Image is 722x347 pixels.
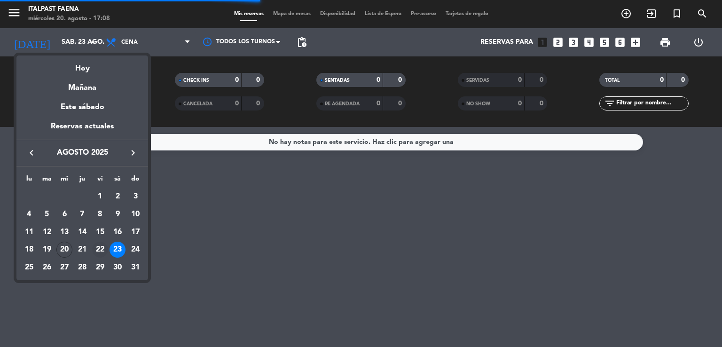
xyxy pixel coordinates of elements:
[110,224,126,240] div: 16
[127,260,143,276] div: 31
[91,241,109,259] td: 22 de agosto de 2025
[74,242,90,258] div: 21
[20,173,38,188] th: lunes
[74,224,90,240] div: 14
[91,188,109,205] td: 1 de agosto de 2025
[92,260,108,276] div: 29
[55,223,73,241] td: 13 de agosto de 2025
[38,173,56,188] th: martes
[56,260,72,276] div: 27
[91,223,109,241] td: 15 de agosto de 2025
[91,173,109,188] th: viernes
[21,206,37,222] div: 4
[38,223,56,241] td: 12 de agosto de 2025
[16,55,148,75] div: Hoy
[127,147,139,158] i: keyboard_arrow_right
[109,223,127,241] td: 16 de agosto de 2025
[92,224,108,240] div: 15
[110,189,126,205] div: 2
[110,260,126,276] div: 30
[56,242,72,258] div: 20
[91,259,109,276] td: 29 de agosto de 2025
[126,205,144,223] td: 10 de agosto de 2025
[110,206,126,222] div: 9
[21,260,37,276] div: 25
[55,259,73,276] td: 27 de agosto de 2025
[91,205,109,223] td: 8 de agosto de 2025
[21,242,37,258] div: 18
[38,205,56,223] td: 5 de agosto de 2025
[39,242,55,258] div: 19
[126,259,144,276] td: 31 de agosto de 2025
[20,188,91,205] td: AGO.
[73,223,91,241] td: 14 de agosto de 2025
[55,173,73,188] th: miércoles
[38,259,56,276] td: 26 de agosto de 2025
[55,241,73,259] td: 20 de agosto de 2025
[126,173,144,188] th: domingo
[127,189,143,205] div: 3
[73,241,91,259] td: 21 de agosto de 2025
[73,205,91,223] td: 7 de agosto de 2025
[16,75,148,94] div: Mañana
[92,189,108,205] div: 1
[20,259,38,276] td: 25 de agosto de 2025
[109,205,127,223] td: 9 de agosto de 2025
[56,206,72,222] div: 6
[20,205,38,223] td: 4 de agosto de 2025
[73,259,91,276] td: 28 de agosto de 2025
[74,260,90,276] div: 28
[109,173,127,188] th: sábado
[39,224,55,240] div: 12
[127,242,143,258] div: 24
[125,147,141,159] button: keyboard_arrow_right
[26,147,37,158] i: keyboard_arrow_left
[39,260,55,276] div: 26
[16,120,148,140] div: Reservas actuales
[21,224,37,240] div: 11
[127,224,143,240] div: 17
[55,205,73,223] td: 6 de agosto de 2025
[20,223,38,241] td: 11 de agosto de 2025
[74,206,90,222] div: 7
[20,241,38,259] td: 18 de agosto de 2025
[92,242,108,258] div: 22
[126,188,144,205] td: 3 de agosto de 2025
[38,241,56,259] td: 19 de agosto de 2025
[56,224,72,240] div: 13
[126,223,144,241] td: 17 de agosto de 2025
[40,147,125,159] span: agosto 2025
[39,206,55,222] div: 5
[109,188,127,205] td: 2 de agosto de 2025
[16,94,148,120] div: Este sábado
[109,241,127,259] td: 23 de agosto de 2025
[23,147,40,159] button: keyboard_arrow_left
[109,259,127,276] td: 30 de agosto de 2025
[127,206,143,222] div: 10
[73,173,91,188] th: jueves
[126,241,144,259] td: 24 de agosto de 2025
[92,206,108,222] div: 8
[110,242,126,258] div: 23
